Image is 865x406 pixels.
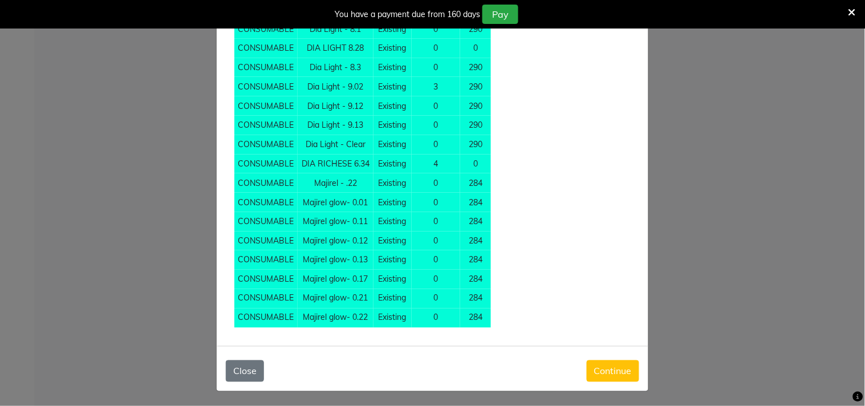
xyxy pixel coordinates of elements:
td: 284 [460,212,491,232]
td: Existing [373,39,412,58]
td: 0 [460,39,491,58]
td: Majirel glow- 0.11 [298,212,373,232]
td: 284 [460,173,491,193]
td: Existing [373,77,412,96]
td: DIA RICHESE 6.34 [298,155,373,174]
td: CONSUMABLE [234,270,298,289]
td: 0 [412,96,461,116]
td: 0 [412,135,461,155]
td: Existing [373,270,412,289]
td: 290 [460,116,491,135]
td: CONSUMABLE [234,96,298,116]
td: 284 [460,193,491,212]
td: 0 [412,289,461,308]
td: CONSUMABLE [234,250,298,270]
td: Existing [373,289,412,308]
td: 284 [460,308,491,328]
td: 0 [412,116,461,135]
td: 0 [412,58,461,78]
td: Dia Light - 8.3 [298,58,373,78]
td: Majirel glow- 0.01 [298,193,373,212]
td: Dia Light - 9.13 [298,116,373,135]
button: Continue [587,360,639,382]
td: Existing [373,19,412,39]
button: Close [226,360,264,382]
td: 0 [412,250,461,270]
td: 284 [460,250,491,270]
div: You have a payment due from 160 days [335,9,480,21]
td: Existing [373,308,412,328]
td: 290 [460,58,491,78]
td: 0 [412,193,461,212]
td: 284 [460,289,491,308]
td: Majirel glow- 0.21 [298,289,373,308]
td: Dia Light - 9.02 [298,77,373,96]
td: Existing [373,116,412,135]
td: Majirel glow- 0.12 [298,232,373,251]
td: Majirel glow- 0.17 [298,270,373,289]
td: 284 [460,232,491,251]
td: 4 [412,155,461,174]
td: Majirel glow- 0.22 [298,308,373,328]
td: Existing [373,96,412,116]
td: CONSUMABLE [234,58,298,78]
td: 0 [412,308,461,328]
td: DIA LIGHT 8.28 [298,39,373,58]
td: Existing [373,232,412,251]
td: CONSUMABLE [234,39,298,58]
td: Existing [373,155,412,174]
td: 0 [412,212,461,232]
td: Majirel - .22 [298,173,373,193]
td: 290 [460,135,491,155]
td: 0 [412,19,461,39]
td: 0 [460,155,491,174]
td: 0 [412,173,461,193]
td: 0 [412,39,461,58]
button: Pay [482,5,518,24]
td: Dia Light - Clear [298,135,373,155]
td: Dia Light - 9.12 [298,96,373,116]
td: Majirel glow- 0.13 [298,250,373,270]
td: CONSUMABLE [234,308,298,328]
td: CONSUMABLE [234,173,298,193]
td: CONSUMABLE [234,289,298,308]
td: 290 [460,77,491,96]
td: 284 [460,270,491,289]
td: 3 [412,77,461,96]
td: Existing [373,193,412,212]
td: CONSUMABLE [234,155,298,174]
td: CONSUMABLE [234,212,298,232]
td: Existing [373,250,412,270]
td: 290 [460,96,491,116]
td: Existing [373,212,412,232]
td: CONSUMABLE [234,19,298,39]
td: Dia Light - 8.1 [298,19,373,39]
td: CONSUMABLE [234,193,298,212]
td: 0 [412,232,461,251]
td: CONSUMABLE [234,232,298,251]
td: CONSUMABLE [234,77,298,96]
td: Existing [373,135,412,155]
td: 290 [460,19,491,39]
td: CONSUMABLE [234,116,298,135]
td: Existing [373,173,412,193]
td: Existing [373,58,412,78]
td: CONSUMABLE [234,135,298,155]
td: 0 [412,270,461,289]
